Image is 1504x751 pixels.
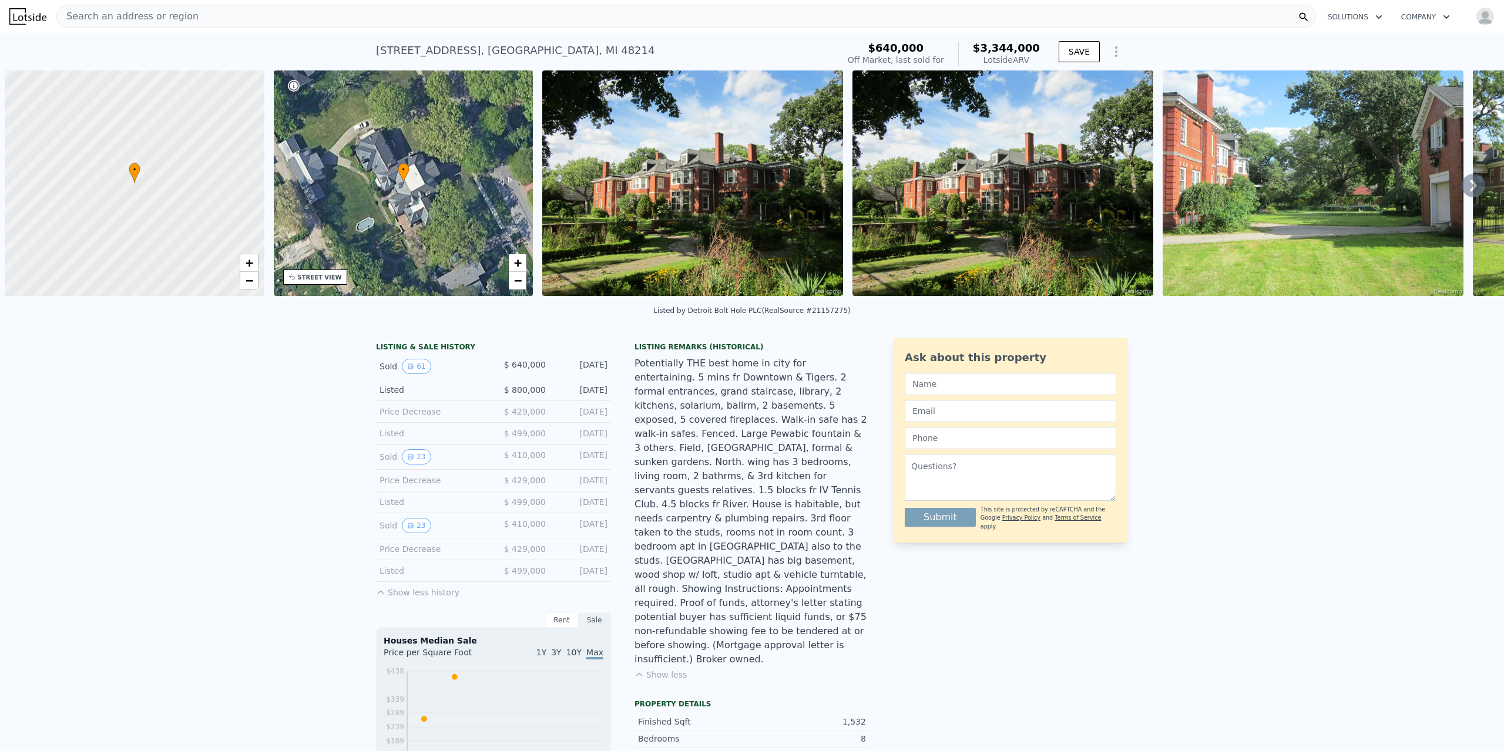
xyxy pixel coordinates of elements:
[380,359,484,374] div: Sold
[848,54,944,66] div: Off Market, last sold for
[514,273,522,288] span: −
[653,307,851,315] div: Listed by Detroit Bolt Hole PLC (RealSource #21157275)
[1059,41,1100,62] button: SAVE
[555,496,607,508] div: [DATE]
[245,273,253,288] span: −
[504,476,546,485] span: $ 429,000
[1104,40,1128,63] button: Show Options
[752,733,866,745] div: 8
[504,429,546,438] span: $ 499,000
[868,42,924,54] span: $640,000
[504,519,546,528] span: $ 410,000
[551,648,561,657] span: 3Y
[402,449,431,464] button: View historical data
[386,723,404,731] tspan: $239
[384,635,603,646] div: Houses Median Sale
[386,737,404,745] tspan: $189
[973,42,1040,54] span: $3,344,000
[634,342,869,352] div: Listing Remarks (Historical)
[566,648,582,657] span: 10Y
[386,667,404,675] tspan: $438
[129,164,140,175] span: •
[380,543,484,555] div: Price Decrease
[380,449,484,464] div: Sold
[536,648,546,657] span: 1Y
[380,565,484,577] div: Listed
[981,506,1116,531] div: This site is protected by reCAPTCHA and the Google and apply.
[129,163,140,183] div: •
[9,8,46,25] img: Lotside
[905,373,1116,395] input: Name
[578,612,611,628] div: Sale
[1476,7,1495,26] img: avatar
[586,648,603,659] span: Max
[240,254,258,272] a: Zoom in
[1055,514,1101,521] a: Terms of Service
[555,565,607,577] div: [DATE]
[1318,6,1392,28] button: Solutions
[555,427,607,439] div: [DATE]
[376,582,459,598] button: Show less history
[1392,6,1459,28] button: Company
[638,716,752,728] div: Finished Sqft
[545,612,578,628] div: Rent
[504,407,546,416] span: $ 429,000
[380,518,484,533] div: Sold
[555,406,607,417] div: [DATE]
[555,518,607,533] div: [DATE]
[402,359,431,374] button: View historical data
[905,427,1116,449] input: Phone
[240,272,258,289] a: Zoom out
[634,669,687,681] button: Show less
[1163,70,1463,296] img: Sale: 68556725 Parcel: 48768775
[504,360,546,369] span: $ 640,000
[542,70,843,296] img: Sale: 68556725 Parcel: 48768775
[380,474,484,486] div: Price Decrease
[380,427,484,439] div: Listed
[384,646,493,665] div: Price per Square Foot
[380,384,484,396] div: Listed
[386,695,404,703] tspan: $339
[905,508,976,527] button: Submit
[504,566,546,575] span: $ 499,000
[245,255,253,270] span: +
[555,449,607,464] div: [DATE]
[905,349,1116,366] div: Ask about this property
[509,254,526,272] a: Zoom in
[380,496,484,508] div: Listed
[504,544,546,554] span: $ 429,000
[504,497,546,507] span: $ 499,000
[298,273,342,282] div: STREET VIEW
[380,406,484,417] div: Price Decrease
[504,385,546,395] span: $ 800,000
[376,342,611,354] div: LISTING & SALE HISTORY
[376,42,654,59] div: [STREET_ADDRESS] , [GEOGRAPHIC_DATA] , MI 48214
[514,255,522,270] span: +
[398,163,409,183] div: •
[398,164,409,175] span: •
[905,400,1116,422] input: Email
[973,54,1040,66] div: Lotside ARV
[509,272,526,289] a: Zoom out
[555,359,607,374] div: [DATE]
[555,384,607,396] div: [DATE]
[402,518,431,533] button: View historical data
[504,450,546,460] span: $ 410,000
[638,733,752,745] div: Bedrooms
[57,9,199,23] span: Search an address or region
[555,474,607,486] div: [DATE]
[386,709,404,717] tspan: $289
[634,699,869,709] div: Property details
[555,543,607,555] div: [DATE]
[852,70,1153,296] img: Sale: 68556725 Parcel: 48768775
[634,356,869,666] div: Potentially THE best home in city for entertaining. 5 mins fr Downtown & Tigers. 2 formal entranc...
[752,716,866,728] div: 1,532
[1002,514,1040,521] a: Privacy Policy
